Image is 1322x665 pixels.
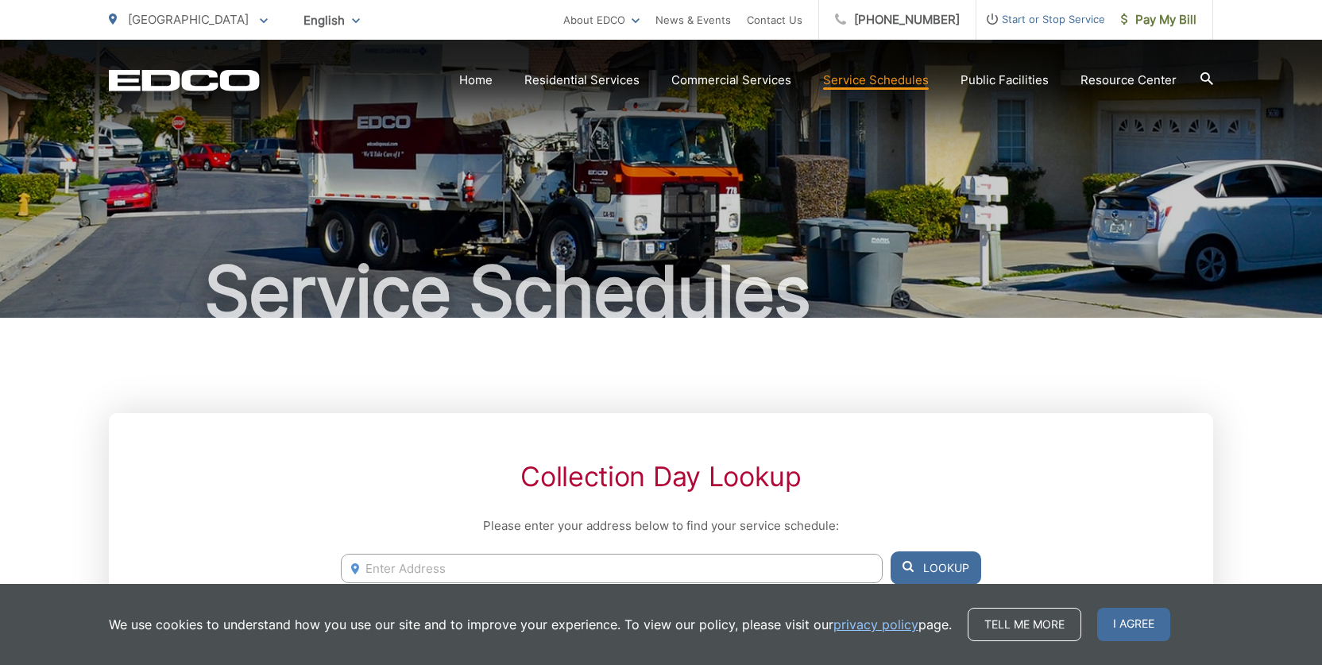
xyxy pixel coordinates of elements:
a: Resource Center [1080,71,1177,90]
span: Pay My Bill [1121,10,1196,29]
button: Lookup [891,551,981,585]
a: privacy policy [833,615,918,634]
a: Tell me more [968,608,1081,641]
h1: Service Schedules [109,253,1213,332]
span: English [292,6,372,34]
a: Home [459,71,493,90]
span: [GEOGRAPHIC_DATA] [128,12,249,27]
a: About EDCO [563,10,640,29]
a: EDCD logo. Return to the homepage. [109,69,260,91]
p: Please enter your address below to find your service schedule: [341,516,981,535]
span: I agree [1097,608,1170,641]
input: Enter Address [341,554,883,583]
a: Service Schedules [823,71,929,90]
a: Contact Us [747,10,802,29]
a: Residential Services [524,71,640,90]
a: Commercial Services [671,71,791,90]
h2: Collection Day Lookup [341,461,981,493]
p: We use cookies to understand how you use our site and to improve your experience. To view our pol... [109,615,952,634]
a: News & Events [655,10,731,29]
a: Public Facilities [961,71,1049,90]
